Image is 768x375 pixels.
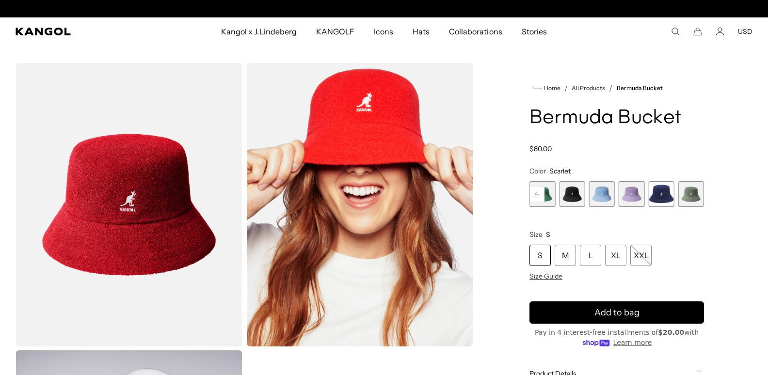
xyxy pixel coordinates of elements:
[221,17,297,46] span: Kangol x J.Lindeberg
[529,144,552,153] span: $80.00
[522,17,547,46] span: Stories
[529,230,543,239] span: Size
[246,63,473,346] img: color-scarlet
[572,85,605,92] a: All Products
[529,108,704,129] h1: Bermuda Bucket
[559,181,585,207] label: Black
[605,82,612,94] li: /
[316,17,354,46] span: KANGOLF
[403,17,439,46] a: Hats
[16,63,242,346] img: color-scarlet
[716,27,724,36] a: Account
[285,5,484,13] div: 2 of 2
[439,17,512,46] a: Collaborations
[529,167,546,175] span: Color
[306,17,364,46] a: KANGOLF
[589,181,615,207] div: 4 of 11
[542,85,560,92] span: Home
[529,301,704,324] button: Add to bag
[630,245,652,266] div: XXL
[594,306,640,319] span: Add to bag
[374,17,393,46] span: Icons
[512,17,557,46] a: Stories
[413,17,430,46] span: Hats
[529,181,555,207] label: Turf Green
[589,181,615,207] label: Glacier
[529,181,555,207] div: 2 of 11
[533,84,560,93] a: Home
[617,85,663,92] a: Bermuda Bucket
[619,181,644,207] div: 5 of 11
[619,181,644,207] label: Digital Lavender
[648,181,674,207] div: 6 of 11
[671,27,680,36] summary: Search here
[284,5,484,13] slideshow-component: Announcement bar
[648,181,674,207] label: Navy
[678,181,704,207] div: 7 of 11
[560,82,568,94] li: /
[549,167,571,175] span: Scarlet
[285,5,484,13] div: Announcement
[580,245,601,266] div: L
[529,272,562,281] span: Size Guide
[678,181,704,207] label: Oil Green
[555,245,576,266] div: M
[529,245,551,266] div: S
[605,245,626,266] div: XL
[364,17,403,46] a: Icons
[529,82,704,94] nav: breadcrumbs
[16,28,146,35] a: Kangol
[546,230,550,239] span: S
[693,27,702,36] button: Cart
[559,181,585,207] div: 3 of 11
[738,27,752,36] button: USD
[449,17,502,46] span: Collaborations
[211,17,306,46] a: Kangol x J.Lindeberg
